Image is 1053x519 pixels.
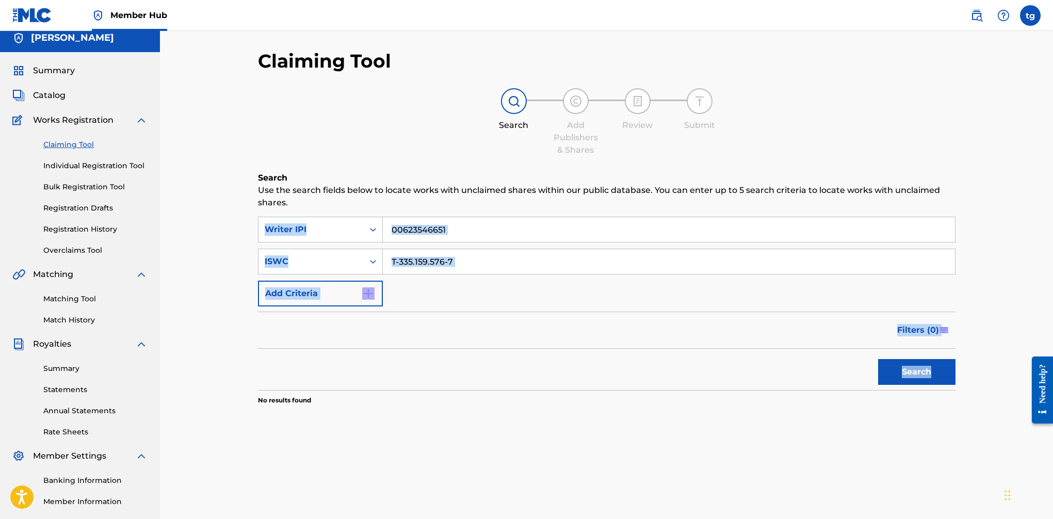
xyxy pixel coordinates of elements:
div: ISWC [265,255,358,268]
a: Summary [43,363,148,374]
button: Add Criteria [258,281,383,306]
div: Help [993,5,1014,26]
div: Add Publishers & Shares [550,119,602,156]
img: filter [939,327,948,333]
a: Individual Registration Tool [43,160,148,171]
img: Summary [12,64,25,77]
a: Rate Sheets [43,427,148,437]
img: search [970,9,983,22]
span: Catalog [33,89,66,102]
span: Filters ( 0 ) [897,324,939,336]
img: Member Settings [12,450,25,462]
img: step indicator icon for Review [631,95,644,107]
img: step indicator icon for Submit [693,95,706,107]
iframe: Resource Center [1024,348,1053,431]
h6: Search [258,172,955,184]
img: Matching [12,268,25,281]
div: Search [488,119,540,132]
span: Summary [33,64,75,77]
img: Works Registration [12,114,26,126]
img: step indicator icon for Search [508,95,520,107]
a: Overclaims Tool [43,245,148,256]
a: Annual Statements [43,406,148,416]
div: Review [612,119,663,132]
img: expand [135,338,148,350]
img: Catalog [12,89,25,102]
img: step indicator icon for Add Publishers & Shares [570,95,582,107]
div: User Menu [1020,5,1041,26]
div: Submit [674,119,725,132]
button: Filters (0) [891,317,955,343]
span: Member Settings [33,450,106,462]
form: Search Form [258,217,955,390]
img: MLC Logo [12,8,52,23]
a: SummarySummary [12,64,75,77]
img: 9d2ae6d4665cec9f34b9.svg [362,287,375,300]
a: Matching Tool [43,294,148,304]
iframe: Chat Widget [1001,469,1053,519]
span: Works Registration [33,114,114,126]
div: Writer IPI [265,223,358,236]
p: Use the search fields below to locate works with unclaimed shares within our public database. You... [258,184,955,209]
a: Public Search [966,5,987,26]
span: Member Hub [110,9,167,21]
a: Banking Information [43,475,148,486]
a: Registration History [43,224,148,235]
img: help [997,9,1010,22]
img: expand [135,450,148,462]
a: CatalogCatalog [12,89,66,102]
a: Registration Drafts [43,203,148,214]
img: expand [135,268,148,281]
a: Match History [43,315,148,326]
h5: Toddrick Gilmore [31,32,114,44]
a: Claiming Tool [43,139,148,150]
div: Drag [1005,480,1011,511]
p: No results found [258,396,311,405]
img: expand [135,114,148,126]
h2: Claiming Tool [258,50,391,73]
img: Royalties [12,338,25,350]
a: Member Information [43,496,148,507]
span: Royalties [33,338,71,350]
button: Search [878,359,955,385]
a: Bulk Registration Tool [43,182,148,192]
img: Accounts [12,32,25,44]
span: Matching [33,268,73,281]
img: Top Rightsholder [92,9,104,22]
a: Statements [43,384,148,395]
